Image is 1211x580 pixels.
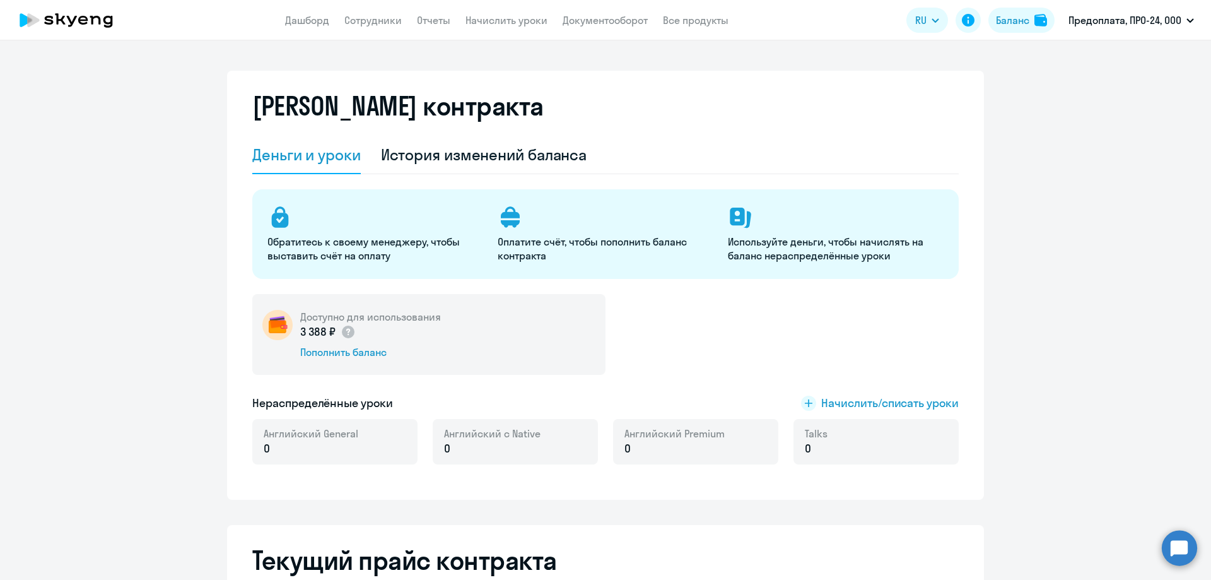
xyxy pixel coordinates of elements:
span: 0 [264,441,270,457]
a: Начислить уроки [465,14,547,27]
p: Используйте деньги, чтобы начислять на баланс нераспределённые уроки [728,235,943,263]
p: Оплатите счёт, чтобы пополнить баланс контракта [498,235,713,263]
button: Предоплата, ПРО-24, ООО [1062,5,1200,35]
p: Предоплата, ПРО-24, ООО [1068,13,1181,28]
span: 0 [805,441,811,457]
button: Балансbalance [988,8,1055,33]
img: wallet-circle.png [262,310,293,340]
span: Английский с Native [444,427,541,441]
div: Баланс [996,13,1029,28]
a: Дашборд [285,14,329,27]
div: Деньги и уроки [252,145,361,165]
span: Английский General [264,427,358,441]
img: balance [1034,14,1047,27]
span: RU [915,13,927,28]
a: Сотрудники [344,14,402,27]
button: RU [906,8,948,33]
h2: Текущий прайс контракта [252,545,959,576]
a: Отчеты [417,14,450,27]
span: 0 [444,441,450,457]
p: Обратитесь к своему менеджеру, чтобы выставить счёт на оплату [267,235,483,263]
span: Начислить/списать уроки [821,395,959,411]
div: История изменений баланса [381,145,587,165]
a: Документооборот [563,14,648,27]
h2: [PERSON_NAME] контракта [252,91,544,121]
h5: Доступно для использования [300,310,441,324]
a: Все продукты [663,14,728,27]
h5: Нераспределённые уроки [252,395,393,411]
span: Английский Premium [624,427,725,441]
span: 0 [624,441,631,457]
div: Пополнить баланс [300,345,441,359]
span: Talks [805,427,828,441]
p: 3 388 ₽ [300,324,356,340]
